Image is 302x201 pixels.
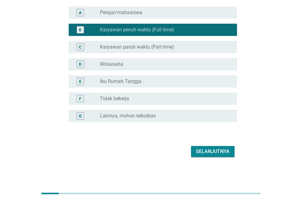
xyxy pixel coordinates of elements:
div: A [79,9,82,16]
div: D [79,61,82,67]
div: G [79,112,82,119]
div: E [79,78,82,85]
div: Selanjutnya [196,148,230,155]
label: Ibu Rumah Tangga [100,78,141,85]
label: Karyawan paruh waktu (Part time) [100,44,174,50]
label: Wirausaha [100,61,123,67]
label: Tidak bekerja [100,96,129,102]
div: B [79,26,82,33]
label: Karyawan penuh waktu (Full time) [100,27,174,33]
button: Selanjutnya [191,146,235,157]
div: C [79,44,82,50]
label: Pelajar/mahasiswa [100,10,142,16]
div: F [79,95,82,102]
label: Lainnya, mohon sebutkan [100,113,156,119]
